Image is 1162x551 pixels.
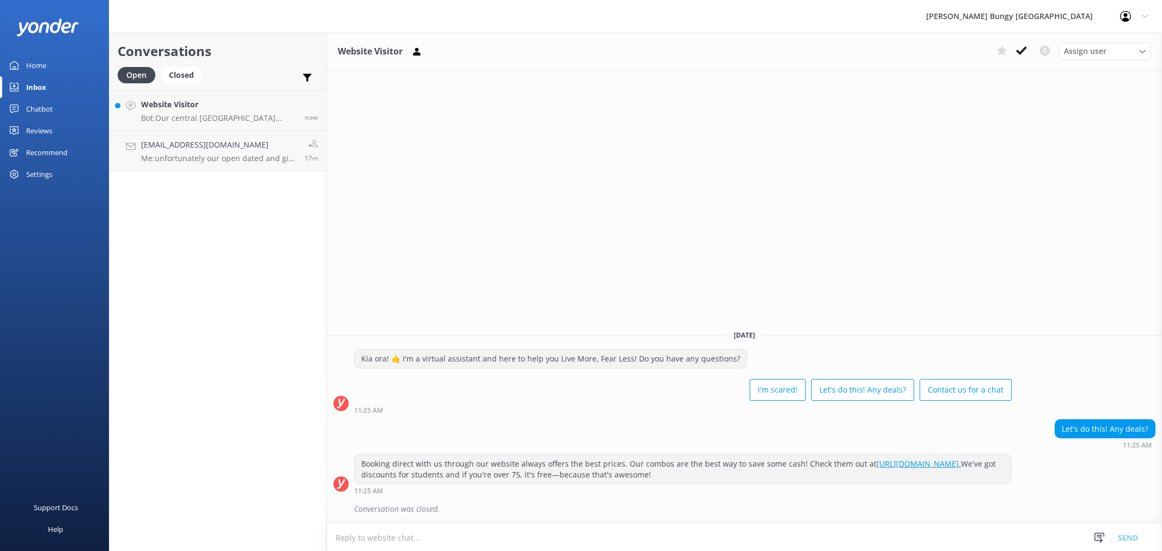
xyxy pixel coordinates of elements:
a: Closed [161,69,208,81]
div: Recommend [26,142,68,163]
strong: 11:25 AM [1123,442,1152,449]
div: Sep 22 2025 11:25am (UTC +12:00) Pacific/Auckland [1055,441,1155,449]
div: Home [26,54,46,76]
div: Reviews [26,120,52,142]
div: Booking direct with us through our website always offers the best prices. Our combos are the best... [355,455,1011,483]
div: Settings [26,163,52,185]
div: Let's do this! Any deals? [1055,420,1155,438]
img: yonder-white-logo.png [16,19,79,36]
div: Sep 22 2025 11:25am (UTC +12:00) Pacific/Auckland [354,487,1012,494]
p: Bot: Our central [GEOGRAPHIC_DATA] office is open from 9am - 4.30pm. Keep in mind, these hours mi... [141,113,296,123]
div: Kia ora! 🤙 I'm a virtual assistant and here to help you Live More, Fear Less! Do you have any que... [355,350,747,368]
div: Inbox [26,76,46,98]
strong: 11:25 AM [354,488,383,494]
p: Me: unfortunately our open dated and gift vouchers are only valid for 12months [141,154,296,163]
h4: [EMAIL_ADDRESS][DOMAIN_NAME] [141,139,296,151]
button: I'm scared! [750,379,806,401]
div: Support Docs [34,497,78,518]
span: [DATE] [727,330,762,340]
div: Open [118,67,155,83]
div: Sep 22 2025 11:25am (UTC +12:00) Pacific/Auckland [354,406,1012,414]
a: [URL][DOMAIN_NAME]. [877,458,961,469]
a: Open [118,69,161,81]
button: Let's do this! Any deals? [811,379,914,401]
div: Conversation was closed. [354,500,1155,518]
a: Website VisitorBot:Our central [GEOGRAPHIC_DATA] office is open from 9am - 4.30pm. Keep in mind, ... [109,90,326,131]
strong: 11:25 AM [354,407,383,414]
span: Sep 22 2025 04:12pm (UTC +12:00) Pacific/Auckland [305,154,318,163]
div: 2025-09-22T01:38:23.196 [333,500,1155,518]
h2: Conversations [118,41,318,62]
h4: Website Visitor [141,99,296,111]
h3: Website Visitor [338,45,403,59]
div: Chatbot [26,98,53,120]
span: Assign user [1064,45,1106,57]
span: Sep 22 2025 04:29pm (UTC +12:00) Pacific/Auckland [305,113,318,122]
button: Contact us for a chat [920,379,1012,401]
div: Assign User [1058,42,1151,60]
div: Help [48,518,63,540]
a: [EMAIL_ADDRESS][DOMAIN_NAME]Me:unfortunately our open dated and gift vouchers are only valid for ... [109,131,326,172]
div: Closed [161,67,202,83]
